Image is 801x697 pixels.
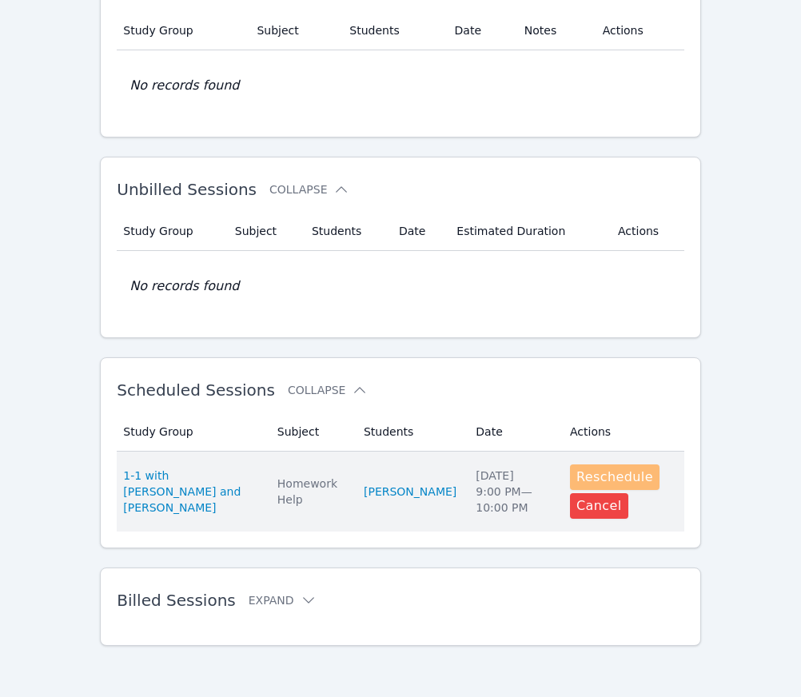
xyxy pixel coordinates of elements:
td: No records found [117,251,684,321]
th: Date [445,11,515,50]
th: Subject [247,11,340,50]
th: Date [389,212,447,251]
th: Actions [560,412,684,452]
tr: 1-1 with [PERSON_NAME] and [PERSON_NAME]Homework Help[PERSON_NAME][DATE]9:00 PM—10:00 PMReschedul... [117,452,684,532]
th: Study Group [117,11,247,50]
th: Date [466,412,560,452]
button: Collapse [288,382,368,398]
span: Billed Sessions [117,591,235,610]
th: Subject [268,412,354,452]
th: Students [340,11,444,50]
th: Students [302,212,389,251]
button: Collapse [269,181,349,197]
a: [PERSON_NAME] [364,484,456,500]
th: Estimated Duration [447,212,608,251]
th: Study Group [117,212,225,251]
th: Students [354,412,466,452]
button: Reschedule [570,464,660,490]
button: Cancel [570,493,628,519]
span: Unbilled Sessions [117,180,257,199]
div: Homework Help [277,476,345,508]
div: [DATE] 9:00 PM — 10:00 PM [476,468,551,516]
span: Scheduled Sessions [117,380,275,400]
td: No records found [117,50,684,121]
th: Subject [225,212,302,251]
th: Study Group [117,412,268,452]
a: 1-1 with [PERSON_NAME] and [PERSON_NAME] [123,468,258,516]
th: Notes [515,11,593,50]
th: Actions [608,212,684,251]
button: Expand [249,592,317,608]
th: Actions [593,11,684,50]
